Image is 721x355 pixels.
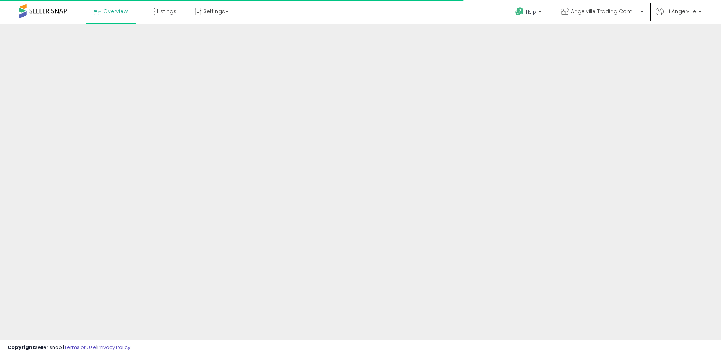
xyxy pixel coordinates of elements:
span: Angelville Trading Company [571,8,638,15]
span: Listings [157,8,176,15]
span: Hi Angelville [665,8,696,15]
span: Help [526,9,536,15]
span: Overview [103,8,128,15]
a: Help [509,1,549,24]
a: Hi Angelville [656,8,701,24]
i: Get Help [515,7,524,16]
